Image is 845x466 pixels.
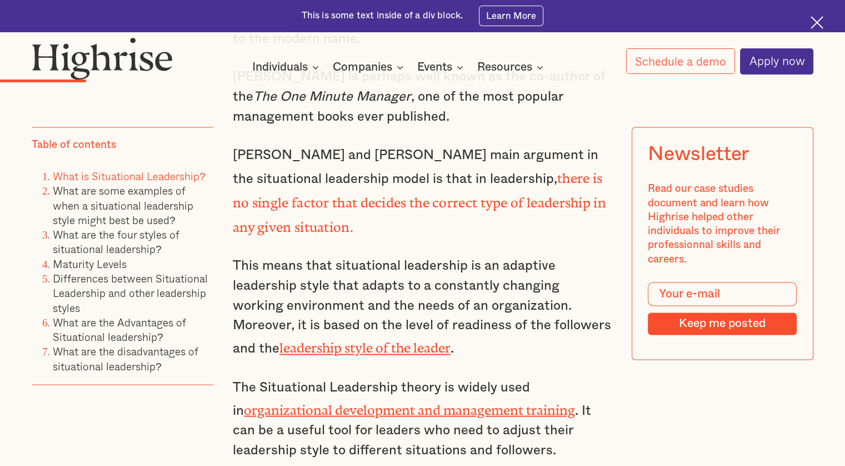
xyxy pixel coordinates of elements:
[740,48,813,75] a: Apply now
[811,16,823,29] img: Cross icon
[244,402,575,410] a: organizational development and management training
[253,90,411,103] em: The One Minute Manager
[279,340,451,349] a: leadership style of the leader
[53,314,186,345] a: What are the Advantages of Situational leadership?
[477,61,532,74] div: Resources
[233,256,612,359] p: This means that situational leadership is an adaptive leadership style that adapts to a constantl...
[53,270,208,316] a: Differences between Situational Leadership and other leadership styles
[53,344,198,374] a: What are the disadvantages of situational leadership?
[233,146,612,239] p: [PERSON_NAME] and [PERSON_NAME] main argument in the situational leadership model is that in lead...
[626,48,735,74] a: Schedule a demo
[648,313,797,335] input: Keep me posted
[417,61,452,74] div: Events
[252,61,322,74] div: Individuals
[32,37,173,80] img: Highrise logo
[53,256,127,272] a: Maturity Levels
[417,61,467,74] div: Events
[233,171,606,227] strong: there is no single factor that decides the correct type of leadership in any given situation.
[477,61,547,74] div: Resources
[333,61,407,74] div: Companies
[648,182,797,267] div: Read our case studies document and learn how Highrise helped other individuals to improve their p...
[302,9,463,22] div: This is some text inside of a div block.
[479,6,544,26] a: Learn More
[53,168,206,184] a: What is Situational Leadership?
[233,378,612,460] p: The Situational Leadership theory is widely used in . It can be a useful tool for leaders who nee...
[233,67,612,127] p: [PERSON_NAME] is perhaps well known as the co-author of the , one of the most popular management ...
[252,61,308,74] div: Individuals
[648,143,749,166] div: Newsletter
[333,61,392,74] div: Companies
[53,226,179,257] a: What are the four styles of situational leadership?
[32,138,116,152] div: Table of contents
[648,282,797,335] form: Modal Form
[648,282,797,306] input: Your e-mail
[53,183,193,229] a: What are some examples of when a situational leadership style might best be used?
